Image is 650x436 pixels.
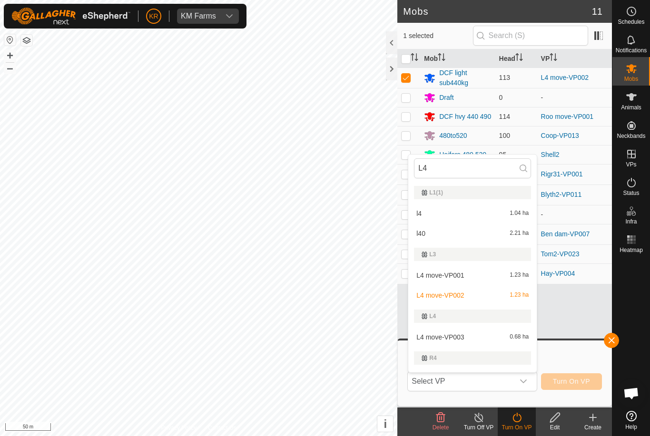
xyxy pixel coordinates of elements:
a: Blyth2-VP011 [541,191,582,198]
span: 1.04 ha [510,210,529,217]
button: + [4,50,16,61]
div: L4 [422,313,523,319]
div: 480to520 [439,131,467,141]
a: Roo move-VP001 [541,113,594,120]
div: Turn On VP [498,423,536,432]
div: dropdown trigger [514,372,533,391]
li: l40 [408,224,537,243]
p-sorticon: Activate to sort [550,55,557,62]
span: 114 [499,113,510,120]
a: Hay-VP004 [541,270,575,277]
div: L1(1) [422,190,523,195]
span: 113 [499,74,510,81]
div: R4 [422,355,523,361]
span: KM Farms [177,9,220,24]
button: Turn On VP [541,373,602,390]
a: Privacy Policy [161,424,197,432]
div: DCF hvy 440 490 [439,112,491,122]
button: i [377,416,393,432]
th: Mob [420,49,495,68]
span: Schedules [618,19,644,25]
h2: Mobs [403,6,592,17]
td: - [537,205,612,224]
a: Rigr31-VP001 [541,170,583,178]
a: L4 move-VP002 [541,74,589,81]
a: Help [612,407,650,434]
span: Select VP [408,372,513,391]
p-sorticon: Activate to sort [411,55,418,62]
div: Heifers 480 520 [439,150,486,160]
span: Neckbands [617,133,645,139]
span: Status [623,190,639,196]
div: dropdown trigger [220,9,239,24]
div: L3 [422,252,523,257]
div: Draft [439,93,453,103]
div: DCF light sub440kg [439,68,491,88]
span: L4 move-VP001 [416,272,464,279]
span: Heatmap [620,247,643,253]
div: KM Farms [181,12,216,20]
a: Contact Us [208,424,236,432]
span: Mobs [624,76,638,82]
p-sorticon: Activate to sort [438,55,445,62]
span: 95 [499,151,507,158]
div: Open chat [617,379,646,407]
button: Map Layers [21,35,32,46]
span: l4 [416,210,422,217]
input: Search [414,158,531,178]
span: Delete [433,424,449,431]
a: Shell2 [541,151,560,158]
li: L4 move-VP003 [408,328,537,347]
div: Edit [536,423,574,432]
span: 0.68 ha [510,334,529,340]
td: - [537,88,612,107]
span: Animals [621,105,641,110]
ul: Option List [408,182,537,388]
img: Gallagher Logo [11,8,130,25]
a: Coop-VP013 [541,132,579,139]
span: l40 [416,230,425,237]
th: Head [495,49,537,68]
li: l4 [408,204,537,223]
span: i [384,417,387,430]
span: VPs [626,162,636,167]
div: Turn Off VP [460,423,498,432]
span: L4 move-VP002 [416,292,464,299]
li: L4 move-VP001 [408,266,537,285]
span: Turn On VP [553,378,590,385]
span: 1.23 ha [510,292,529,299]
span: 11 [592,4,602,19]
span: L4 move-VP003 [416,334,464,340]
span: 1 selected [403,31,473,41]
input: Search (S) [473,26,588,46]
div: Create [574,423,612,432]
span: Help [625,424,637,430]
span: 100 [499,132,510,139]
li: L4 move-VP002 [408,286,537,305]
th: VP [537,49,612,68]
span: Infra [625,219,637,224]
a: Ben dam-VP007 [541,230,590,238]
button: – [4,62,16,74]
p-sorticon: Activate to sort [515,55,523,62]
li: L4 move [408,369,537,388]
a: Tom2-VP023 [541,250,580,258]
span: 1.23 ha [510,272,529,279]
span: KR [149,11,158,21]
span: 0 [499,94,503,101]
button: Reset Map [4,34,16,46]
span: 2.21 ha [510,230,529,237]
span: Notifications [616,48,647,53]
